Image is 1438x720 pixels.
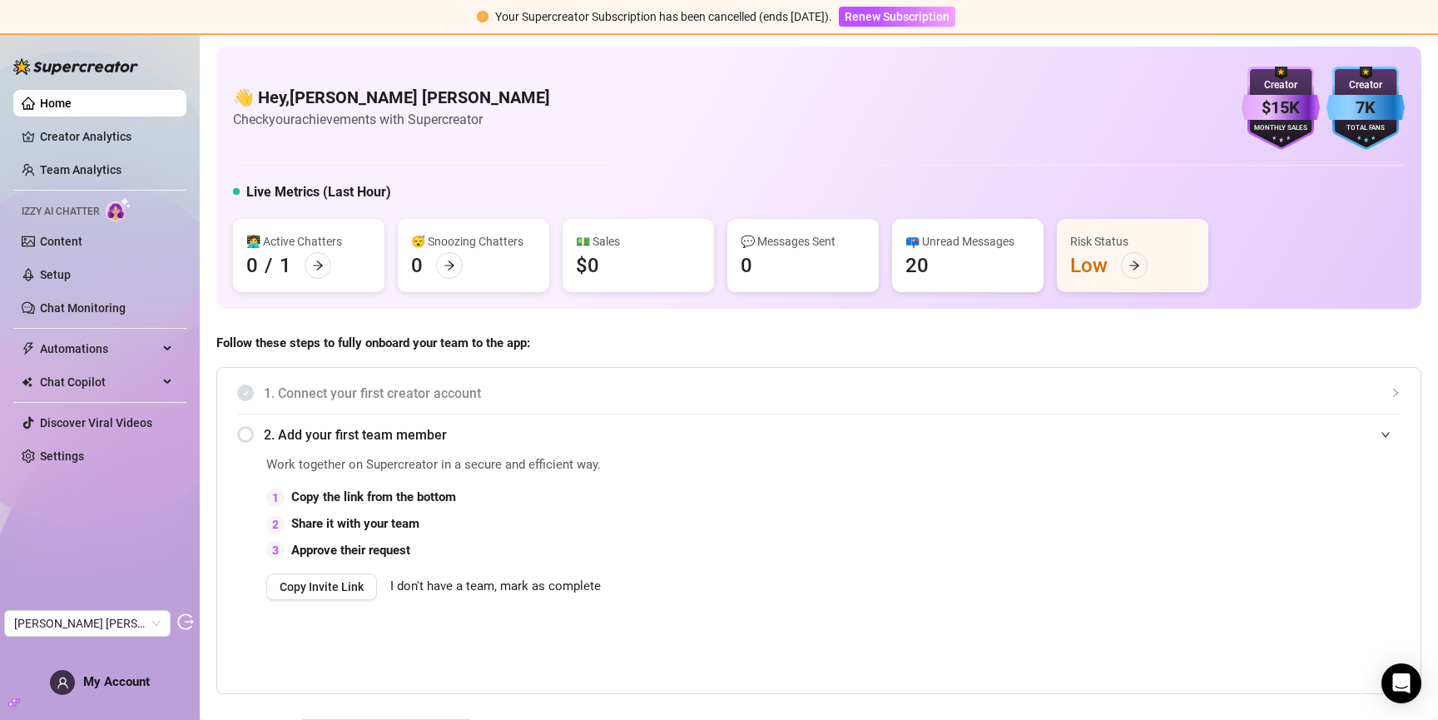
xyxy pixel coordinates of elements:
[246,232,371,251] div: 👩‍💻 Active Chatters
[266,455,1026,475] span: Work together on Supercreator in a secure and efficient way.
[13,58,138,75] img: logo-BBDzfeDw.svg
[40,416,152,430] a: Discover Viral Videos
[22,376,32,388] img: Chat Copilot
[22,342,35,355] span: thunderbolt
[237,415,1401,455] div: 2. Add your first team member
[312,260,324,271] span: arrow-right
[22,204,99,220] span: Izzy AI Chatter
[291,516,419,531] strong: Share it with your team
[1070,232,1195,251] div: Risk Status
[1242,67,1320,150] img: purple-badge-B9DA21FR.svg
[233,86,550,109] h4: 👋 Hey, [PERSON_NAME] [PERSON_NAME]
[216,335,530,350] strong: Follow these steps to fully onboard your team to the app:
[291,489,456,504] strong: Copy the link from the bottom
[741,232,865,251] div: 💬 Messages Sent
[411,232,536,251] div: 😴 Snoozing Chatters
[264,425,1401,445] span: 2. Add your first team member
[40,163,121,176] a: Team Analytics
[839,10,955,23] a: Renew Subscription
[233,109,550,130] article: Check your achievements with Supercreator
[1326,95,1405,121] div: 7K
[266,541,285,559] div: 3
[1242,95,1320,121] div: $15K
[246,252,258,279] div: 0
[177,613,194,630] span: logout
[477,11,488,22] span: exclamation-circle
[444,260,455,271] span: arrow-right
[40,369,158,395] span: Chat Copilot
[1326,67,1405,150] img: blue-badge-DgoSNQY1.svg
[106,197,131,221] img: AI Chatter
[1326,77,1405,93] div: Creator
[8,697,20,708] span: build
[266,489,285,507] div: 1
[246,182,391,202] h5: Live Metrics (Last Hour)
[280,252,291,279] div: 1
[266,515,285,534] div: 2
[291,543,410,558] strong: Approve their request
[1381,663,1421,703] div: Open Intercom Messenger
[266,574,377,600] button: Copy Invite Link
[1391,388,1401,398] span: collapsed
[1068,455,1401,668] iframe: Adding Team Members
[576,252,599,279] div: $0
[576,232,701,251] div: 💵 Sales
[40,335,158,362] span: Automations
[280,580,364,593] span: Copy Invite Link
[905,232,1030,251] div: 📪 Unread Messages
[390,577,601,597] span: I don't have a team, mark as complete
[40,97,72,110] a: Home
[1326,123,1405,134] div: Total Fans
[839,7,955,27] button: Renew Subscription
[264,383,1401,404] span: 1. Connect your first creator account
[905,252,929,279] div: 20
[40,301,126,315] a: Chat Monitoring
[14,611,161,636] span: lucy andrea salazar ceron
[57,677,69,689] span: user
[83,674,150,689] span: My Account
[1128,260,1140,271] span: arrow-right
[40,235,82,248] a: Content
[237,373,1401,414] div: 1. Connect your first creator account
[40,123,173,150] a: Creator Analytics
[1381,430,1391,439] span: expanded
[1242,123,1320,134] div: Monthly Sales
[741,252,752,279] div: 0
[495,10,832,23] span: Your Supercreator Subscription has been cancelled (ends [DATE]).
[40,449,84,463] a: Settings
[845,10,950,23] span: Renew Subscription
[40,268,71,281] a: Setup
[411,252,423,279] div: 0
[1242,77,1320,93] div: Creator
